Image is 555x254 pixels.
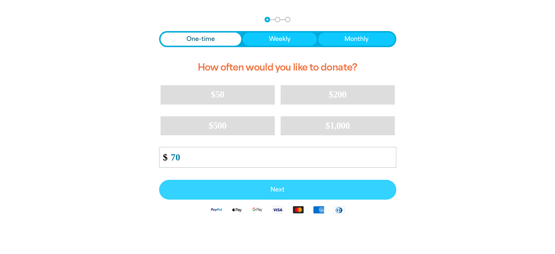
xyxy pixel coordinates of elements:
div: Available payment methods [159,200,396,220]
button: Monthly [318,33,395,46]
button: Navigate to step 2 of 3 to enter your details [275,17,280,22]
div: Donation frequency [159,31,396,47]
button: Navigate to step 3 of 3 to enter your payment details [285,17,290,22]
button: Weekly [243,33,317,46]
button: $50 [161,85,275,104]
input: Enter custom amount [166,147,396,167]
span: $500 [209,120,227,131]
span: Monthly [344,35,369,43]
span: $ [159,149,167,166]
img: American Express logo [308,205,329,214]
span: Next [167,187,388,193]
h2: How often would you like to donate? [159,56,396,79]
button: $1,000 [281,116,395,135]
img: Paypal logo [206,205,227,214]
button: $200 [281,85,395,104]
span: $1,000 [325,120,350,131]
button: $500 [161,116,275,135]
span: One-time [186,35,215,43]
button: Pay with Credit Card [159,180,396,200]
span: $50 [211,89,224,100]
img: Mastercard logo [288,205,308,214]
button: Navigate to step 1 of 3 to enter your donation amount [265,17,270,22]
img: Apple Pay logo [227,205,247,214]
button: One-time [161,33,242,46]
img: Google Pay logo [247,205,267,214]
img: Diners Club logo [329,206,349,214]
span: Weekly [269,35,290,43]
img: Visa logo [267,205,288,214]
span: $200 [329,89,347,100]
